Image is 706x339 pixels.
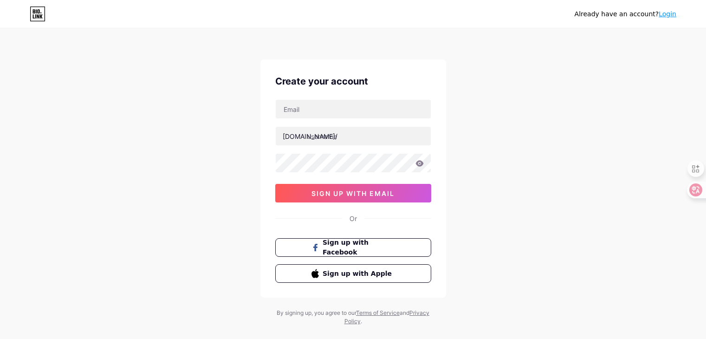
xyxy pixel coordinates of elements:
[274,309,432,326] div: By signing up, you agree to our and .
[276,100,431,118] input: Email
[311,189,395,197] span: sign up with email
[283,131,337,141] div: [DOMAIN_NAME]/
[275,184,431,202] button: sign up with email
[575,9,676,19] div: Already have an account?
[323,238,395,257] span: Sign up with Facebook
[276,127,431,145] input: username
[659,10,676,18] a: Login
[275,74,431,88] div: Create your account
[275,238,431,257] button: Sign up with Facebook
[323,269,395,279] span: Sign up with Apple
[350,214,357,223] div: Or
[275,264,431,283] button: Sign up with Apple
[356,309,400,316] a: Terms of Service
